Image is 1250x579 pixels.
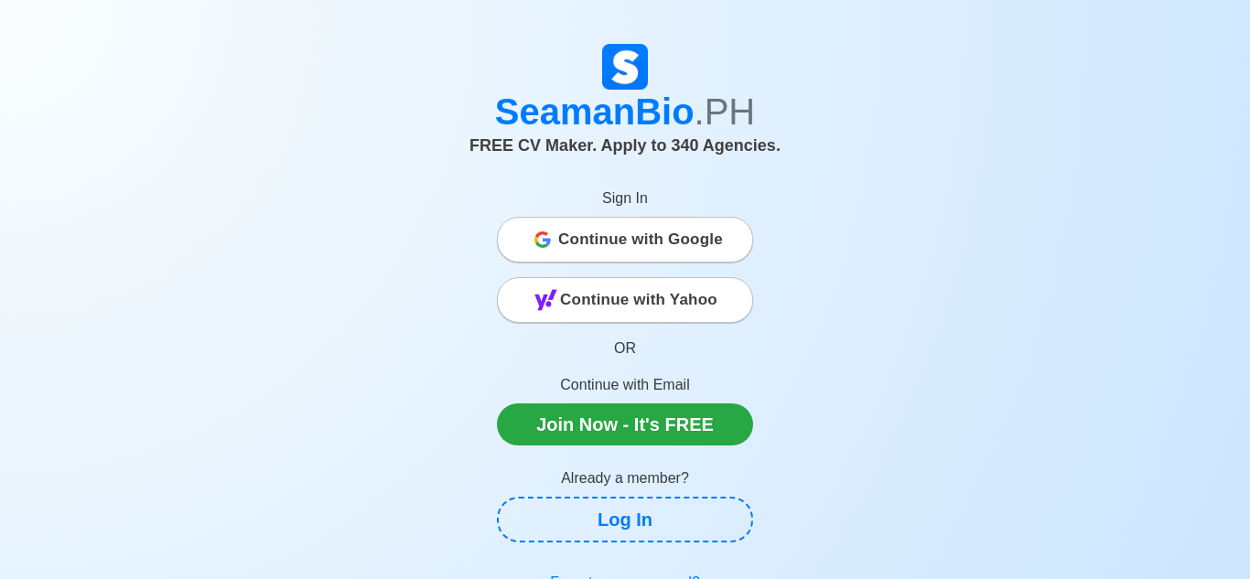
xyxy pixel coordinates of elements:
[497,467,753,489] p: Already a member?
[602,44,648,90] img: Logo
[695,91,756,132] span: .PH
[497,497,753,542] a: Log In
[469,136,781,155] span: FREE CV Maker. Apply to 340 Agencies.
[558,221,723,258] span: Continue with Google
[497,188,753,209] p: Sign In
[497,338,753,359] p: OR
[117,90,1133,134] h1: SeamanBio
[560,282,717,318] span: Continue with Yahoo
[497,277,753,323] button: Continue with Yahoo
[497,403,753,445] a: Join Now - It's FREE
[497,217,753,263] button: Continue with Google
[497,374,753,396] p: Continue with Email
